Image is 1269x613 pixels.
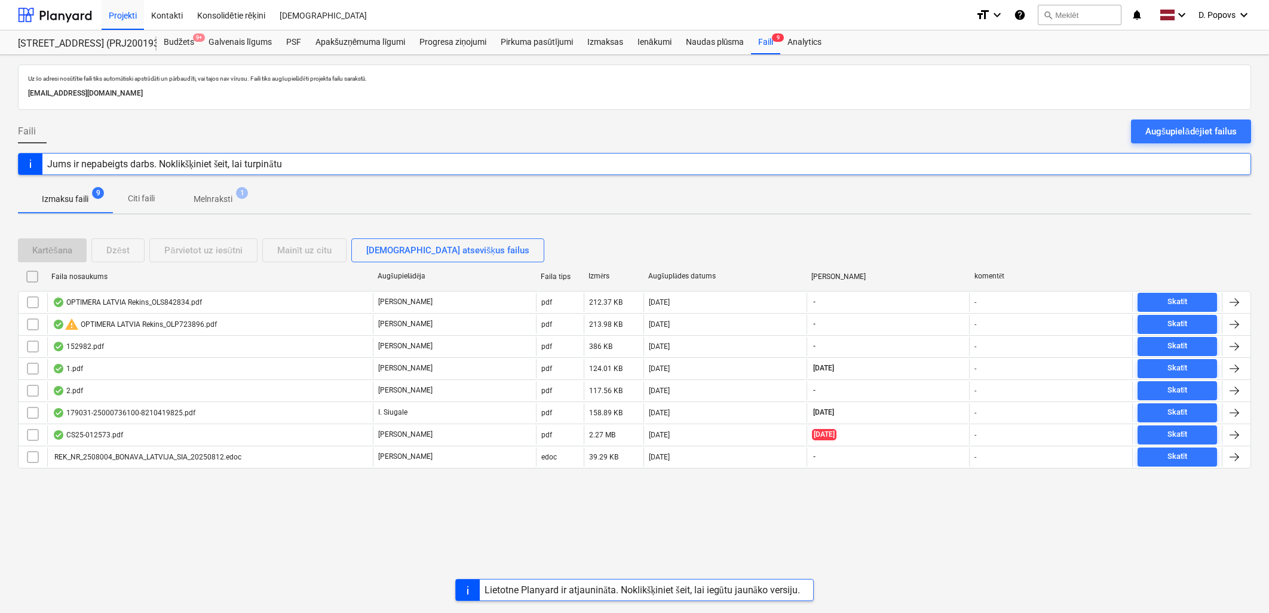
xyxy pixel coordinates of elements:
div: Faila nosaukums [51,272,368,281]
iframe: Chat Widget [1209,556,1269,613]
div: 212.37 KB [589,298,623,306]
div: Galvenais līgums [201,30,279,54]
div: pdf [541,431,552,439]
div: pdf [541,342,552,351]
p: [PERSON_NAME] [378,452,433,462]
button: Skatīt [1138,359,1217,378]
div: Augšupielādēja [378,272,531,281]
div: Budžets [157,30,201,54]
div: Jums ir nepabeigts darbs. Noklikšķiniet šeit, lai turpinātu [47,158,282,170]
div: - [974,298,976,306]
div: OCR pabeigts [53,342,65,351]
span: - [812,319,817,329]
div: - [974,342,976,351]
a: Budžets9+ [157,30,201,54]
div: [DATE] [649,409,670,417]
div: [DATE] [649,342,670,351]
div: pdf [541,387,552,395]
div: Skatīt [1167,361,1188,375]
p: [PERSON_NAME] [378,430,433,440]
div: 158.89 KB [589,409,623,417]
a: Progresa ziņojumi [412,30,493,54]
a: Naudas plūsma [679,30,752,54]
div: Skatīt [1167,339,1188,353]
button: Skatīt [1138,425,1217,445]
div: [DEMOGRAPHIC_DATA] atsevišķus failus [366,243,529,258]
span: - [812,341,817,351]
div: [DATE] [649,364,670,373]
div: 152982.pdf [53,342,104,351]
div: [PERSON_NAME] [811,272,965,281]
div: Skatīt [1167,317,1188,331]
div: OPTIMERA LATVIA Rekins_OLS842834.pdf [53,298,202,307]
span: 1 [236,187,248,199]
button: Skatīt [1138,448,1217,467]
button: Skatīt [1138,293,1217,312]
a: Ienākumi [630,30,679,54]
div: Skatīt [1167,384,1188,397]
a: Izmaksas [580,30,630,54]
div: 1.pdf [53,364,83,373]
button: Skatīt [1138,337,1217,356]
p: [PERSON_NAME] [378,319,433,329]
span: - [812,297,817,307]
span: 9 [92,187,104,199]
span: warning [65,317,79,332]
div: - [974,453,976,461]
span: 9 [772,33,784,42]
div: [DATE] [649,387,670,395]
div: [STREET_ADDRESS] (PRJ2001934) 2601941 [18,38,142,50]
div: OCR pabeigts [53,386,65,396]
div: OCR pabeigts [53,298,65,307]
div: pdf [541,298,552,306]
div: Pirkuma pasūtījumi [493,30,580,54]
p: [PERSON_NAME] [378,341,433,351]
div: - [974,320,976,329]
div: CS25-012573.pdf [53,430,123,440]
div: Augšuplādes datums [648,272,802,281]
a: Analytics [780,30,829,54]
button: [DEMOGRAPHIC_DATA] atsevišķus failus [351,238,544,262]
div: 124.01 KB [589,364,623,373]
p: [EMAIL_ADDRESS][DOMAIN_NAME] [28,87,1241,100]
div: pdf [541,320,552,329]
p: Izmaksu faili [42,193,88,206]
a: Faili9 [751,30,780,54]
span: 9+ [193,33,205,42]
div: Faila tips [541,272,579,281]
div: OCR pabeigts [53,408,65,418]
p: Melnraksti [194,193,232,206]
div: OCR pabeigts [53,364,65,373]
div: komentēt [974,272,1128,281]
button: Skatīt [1138,315,1217,334]
div: - [974,387,976,395]
a: Apakšuzņēmuma līgumi [308,30,412,54]
div: edoc [541,453,557,461]
div: PSF [279,30,308,54]
div: 386 KB [589,342,612,351]
div: [DATE] [649,298,670,306]
div: 2.27 MB [589,431,615,439]
p: [PERSON_NAME] [378,385,433,396]
span: - [812,452,817,462]
div: Faili [751,30,780,54]
div: - [974,364,976,373]
div: Lietotne Planyard ir atjaunināta. Noklikšķiniet šeit, lai iegūtu jaunāko versiju. [485,584,800,596]
div: [DATE] [649,453,670,461]
div: Izmērs [588,272,639,281]
div: 117.56 KB [589,387,623,395]
p: Citi faili [127,192,155,205]
div: 213.98 KB [589,320,623,329]
div: 179031-25000736100-8210419825.pdf [53,408,195,418]
div: [DATE] [649,431,670,439]
div: OCR pabeigts [53,320,65,329]
span: [DATE] [812,429,836,440]
div: - [974,409,976,417]
span: [DATE] [812,363,835,373]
